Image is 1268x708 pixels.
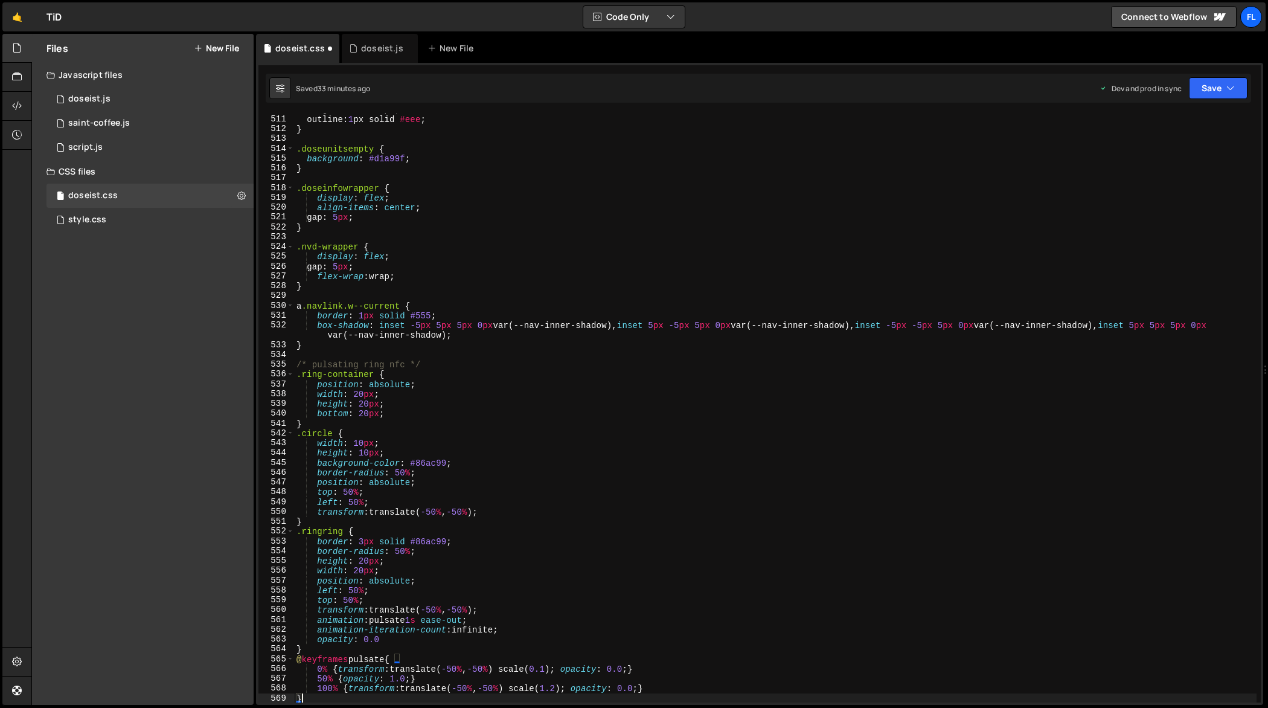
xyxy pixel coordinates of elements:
[68,94,110,105] div: doseist.js
[258,605,294,614] div: 560
[258,183,294,193] div: 518
[258,320,294,340] div: 532
[258,242,294,251] div: 524
[258,546,294,556] div: 554
[258,281,294,291] div: 528
[258,114,294,124] div: 511
[258,359,294,369] div: 535
[1189,77,1247,99] button: Save
[68,118,130,129] div: saint-coffee.js
[46,42,68,55] h2: Files
[275,42,325,54] div: doseist.css
[583,6,685,28] button: Code Only
[318,83,370,94] div: 33 minutes ago
[46,184,254,208] div: 4604/42100.css
[258,565,294,575] div: 556
[258,340,294,350] div: 533
[258,291,294,300] div: 529
[194,43,239,53] button: New File
[258,153,294,163] div: 515
[46,87,254,111] div: 4604/37981.js
[258,654,294,664] div: 565
[258,477,294,487] div: 547
[68,214,106,225] div: style.css
[258,634,294,644] div: 563
[258,173,294,182] div: 517
[46,111,254,135] div: 4604/27020.js
[258,438,294,448] div: 543
[258,615,294,625] div: 561
[1100,83,1182,94] div: Dev and prod in sync
[258,468,294,477] div: 546
[258,202,294,212] div: 520
[258,448,294,457] div: 544
[258,232,294,242] div: 523
[258,389,294,399] div: 538
[258,212,294,222] div: 521
[258,625,294,634] div: 562
[258,134,294,143] div: 513
[296,83,370,94] div: Saved
[1240,6,1262,28] a: Fl
[258,576,294,585] div: 557
[258,644,294,654] div: 564
[258,251,294,261] div: 525
[258,694,294,703] div: 569
[68,190,118,201] div: doseist.css
[1111,6,1237,28] a: Connect to Webflow
[258,419,294,428] div: 541
[258,222,294,232] div: 522
[427,42,478,54] div: New File
[258,664,294,674] div: 566
[258,124,294,134] div: 512
[258,379,294,389] div: 537
[258,163,294,173] div: 516
[258,526,294,536] div: 552
[68,142,103,153] div: script.js
[258,487,294,497] div: 548
[258,517,294,526] div: 551
[258,271,294,281] div: 527
[2,2,32,31] a: 🤙
[258,144,294,153] div: 514
[32,63,254,87] div: Javascript files
[258,556,294,565] div: 555
[258,408,294,418] div: 540
[258,595,294,605] div: 559
[32,159,254,184] div: CSS files
[258,193,294,202] div: 519
[258,497,294,507] div: 549
[258,683,294,693] div: 568
[258,350,294,359] div: 534
[258,369,294,379] div: 536
[258,301,294,311] div: 530
[46,10,62,24] div: TiD
[258,311,294,320] div: 531
[258,507,294,517] div: 550
[258,585,294,595] div: 558
[46,135,254,159] div: 4604/24567.js
[46,208,254,232] div: 4604/25434.css
[258,428,294,438] div: 542
[258,458,294,468] div: 545
[258,262,294,271] div: 526
[361,42,403,54] div: doseist.js
[258,674,294,683] div: 567
[258,536,294,546] div: 553
[258,399,294,408] div: 539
